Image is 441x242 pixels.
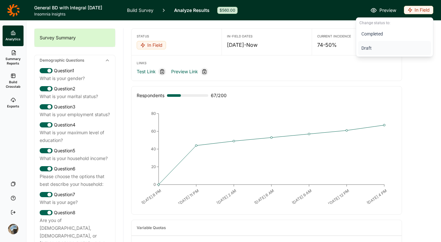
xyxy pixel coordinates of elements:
tspan: 80 [151,111,156,116]
button: In Field [404,6,433,15]
h1: General BD with Integral [DATE] [34,4,119,12]
button: Completed [358,27,431,41]
div: Question 8 [40,209,110,217]
text: [DATE] 4 PM [366,188,388,206]
text: [DATE] 8 PM [141,188,162,205]
div: What is your employment status? [40,111,110,118]
div: Question 3 [40,103,110,111]
tspan: 40 [151,146,156,151]
text: [DATE] 11 PM [177,188,200,206]
div: Copy link [158,68,166,76]
text: [DATE] 9 AM [291,188,313,205]
div: Question 7 [40,191,110,198]
div: [DATE] - Now [227,41,306,49]
div: What is your maximum level of education? [40,129,110,144]
div: Change status to: [358,19,431,27]
div: Links [137,61,397,65]
span: 67 / 200 [211,92,227,99]
span: Analytics [5,37,21,41]
a: Exports [3,93,24,113]
tspan: 20 [151,164,156,169]
a: Summary Reports [3,46,24,69]
a: Analytics [3,25,24,46]
div: Respondents [137,92,164,99]
div: What is your age? [40,198,110,206]
div: $560.00 [217,7,238,14]
div: Please choose the options that best describe your household: [40,173,110,188]
div: Question 6 [40,165,110,173]
text: [DATE] 6 AM [253,188,275,205]
a: Test Link [137,68,156,76]
tspan: 0 [153,182,156,187]
a: Preview Link [171,68,198,76]
div: What is your marital status? [40,93,110,100]
div: Question 5 [40,147,110,155]
span: Insomnia Insights [34,12,119,17]
a: Build Crosstab [3,69,24,93]
div: Current Incidence [317,34,397,38]
div: What is your household income? [40,155,110,162]
div: Question 2 [40,85,110,93]
span: Preview [379,6,396,14]
tspan: 60 [151,129,156,134]
div: Variable Quotas [137,225,166,230]
span: Exports [7,104,19,108]
div: Copy link [201,68,208,76]
text: [DATE] 2 AM [216,188,237,205]
button: In Field [137,41,166,50]
div: What is your gender? [40,75,110,82]
div: In Field [137,41,166,49]
span: Summary Reports [5,56,21,66]
div: Status [137,34,216,38]
div: Question 1 [40,67,110,75]
div: Question 4 [40,121,110,129]
button: Draft [358,41,431,55]
img: ocn8z7iqvmiiaveqkfqd.png [8,224,18,234]
div: In Field [356,17,433,57]
div: In-Field Dates [227,34,306,38]
a: Preview [370,6,396,14]
div: 74-50% [317,41,397,49]
text: [DATE] 12 PM [327,188,350,206]
div: In Field [404,6,433,14]
div: Demographic Questions [34,55,115,66]
div: Survey Summary [34,29,115,47]
span: Build Crosstab [5,80,21,89]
